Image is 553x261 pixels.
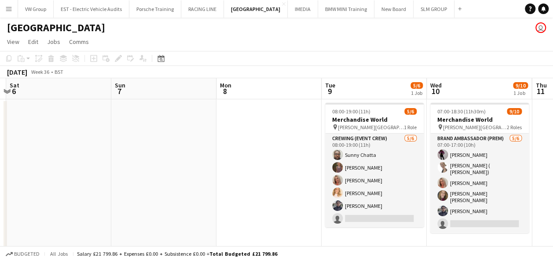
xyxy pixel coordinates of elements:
button: Porsche Training [129,0,181,18]
span: Week 36 [29,69,51,75]
span: Budgeted [14,251,40,257]
span: Total Budgeted £21 799.86 [209,250,277,257]
div: Salary £21 799.86 + Expenses £0.00 + Subsistence £0.00 = [77,250,277,257]
button: SLM GROUP [414,0,454,18]
span: Comms [69,38,89,46]
div: BST [55,69,63,75]
button: [GEOGRAPHIC_DATA] [224,0,288,18]
div: [DATE] [7,68,27,76]
a: Edit [25,36,42,47]
button: Budgeted [4,249,41,259]
button: New Board [374,0,414,18]
button: EST - Electric Vehicle Audits [54,0,129,18]
button: BMW MINI Training [318,0,374,18]
span: All jobs [48,250,70,257]
span: View [7,38,19,46]
a: View [4,36,23,47]
button: VW Group [18,0,54,18]
span: Jobs [47,38,60,46]
app-user-avatar: Lisa Fretwell [535,22,546,33]
button: RACING LINE [181,0,224,18]
a: Comms [66,36,92,47]
button: IMEDIA [288,0,318,18]
span: Edit [28,38,38,46]
a: Jobs [44,36,64,47]
h1: [GEOGRAPHIC_DATA] [7,21,105,34]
